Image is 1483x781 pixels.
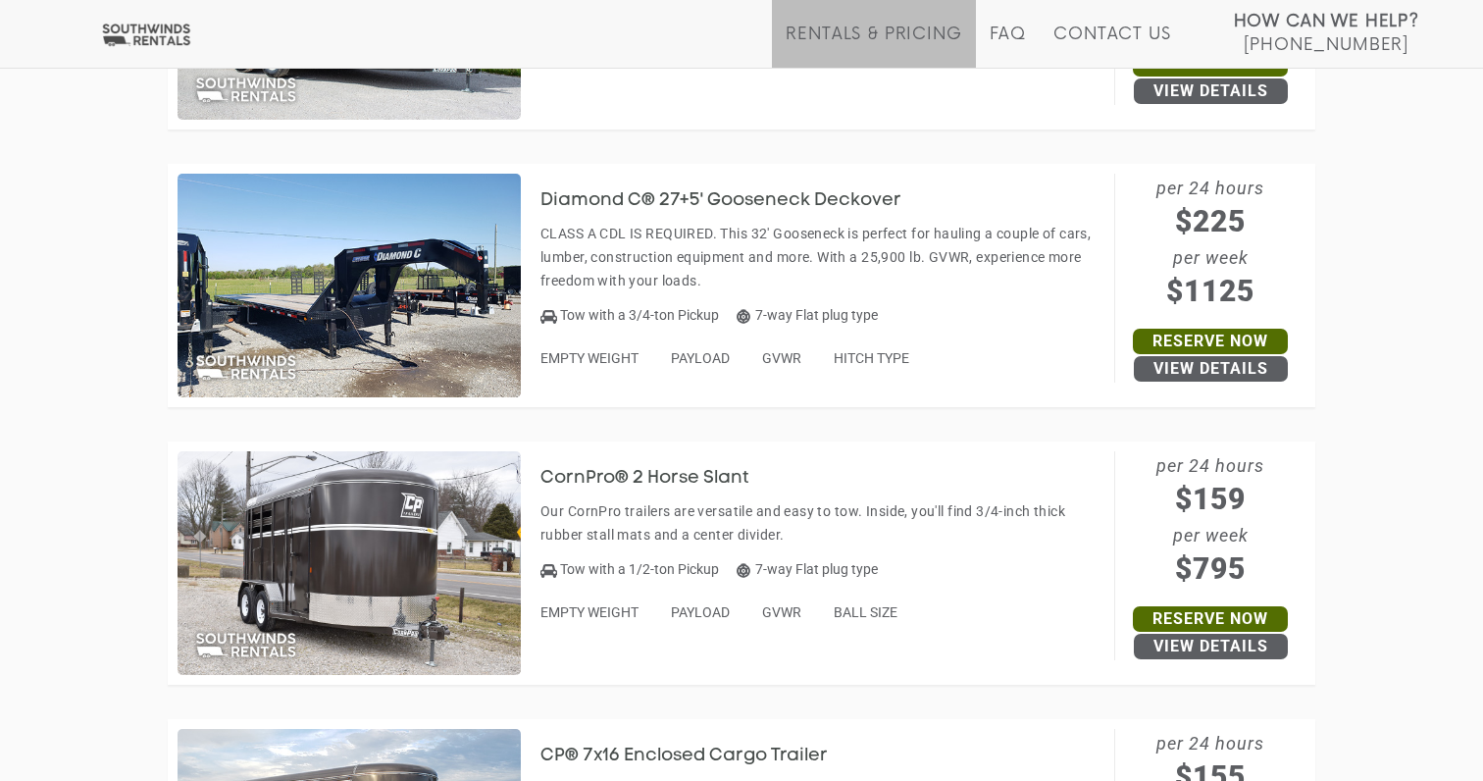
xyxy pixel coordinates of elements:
span: HITCH TYPE [834,350,909,366]
span: PAYLOAD [671,350,730,366]
h3: CP® 7x16 Enclosed Cargo Trailer [540,747,857,766]
span: Tow with a 1/2-ton Pickup [560,561,719,577]
a: CornPro® 2 Horse Slant [540,470,778,486]
span: GVWR [762,350,801,366]
span: per 24 hours per week [1115,451,1305,591]
h3: Diamond C® 27+5' Gooseneck Deckover [540,191,931,211]
img: Southwinds Rentals Logo [98,23,194,47]
span: EMPTY WEIGHT [540,604,639,620]
span: per 24 hours per week [1115,174,1305,313]
a: CP® 7x16 Enclosed Cargo Trailer [540,748,857,763]
strong: How Can We Help? [1234,12,1419,31]
a: How Can We Help? [PHONE_NUMBER] [1234,10,1419,53]
a: View Details [1134,634,1288,659]
span: $225 [1115,199,1305,243]
span: PAYLOAD [671,604,730,620]
a: Rentals & Pricing [786,25,961,68]
span: Tow with a 3/4-ton Pickup [560,307,719,323]
span: 7-way Flat plug type [737,561,878,577]
a: Contact Us [1053,25,1170,68]
p: Our CornPro trailers are versatile and easy to tow. Inside, you'll find 3/4-inch thick rubber sta... [540,499,1104,547]
img: SW041 - Diamond C 27+5' Gooseneck Deckover [178,174,521,397]
a: Reserve Now [1133,329,1288,354]
a: Diamond C® 27+5' Gooseneck Deckover [540,192,931,208]
span: 7-way Flat plug type [737,307,878,323]
a: Reserve Now [1133,606,1288,632]
a: FAQ [990,25,1027,68]
h3: CornPro® 2 Horse Slant [540,469,778,489]
span: [PHONE_NUMBER] [1244,35,1408,55]
p: CLASS A CDL IS REQUIRED. This 32' Gooseneck is perfect for hauling a couple of cars, lumber, cons... [540,222,1104,292]
a: View Details [1134,78,1288,104]
img: SW042 - CornPro 2 Horse Slant [178,451,521,675]
span: BALL SIZE [834,604,897,620]
span: $1125 [1115,269,1305,313]
span: $159 [1115,477,1305,521]
span: EMPTY WEIGHT [540,350,639,366]
span: $795 [1115,547,1305,591]
span: GVWR [762,604,801,620]
a: View Details [1134,356,1288,382]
